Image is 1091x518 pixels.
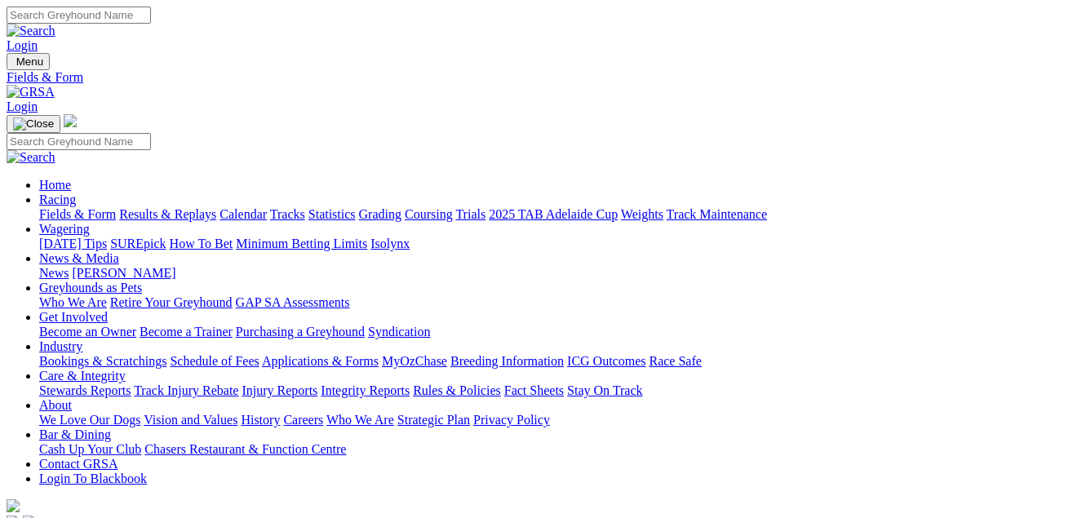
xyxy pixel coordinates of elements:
a: Calendar [220,207,267,221]
a: Schedule of Fees [170,354,259,368]
a: Track Injury Rebate [134,383,238,397]
a: Login [7,100,38,113]
a: Privacy Policy [473,413,550,427]
button: Toggle navigation [7,53,50,70]
a: [PERSON_NAME] [72,266,175,280]
a: Cash Up Your Club [39,442,141,456]
div: About [39,413,1084,427]
img: Search [7,24,55,38]
div: Get Involved [39,325,1084,339]
img: Close [13,117,54,131]
a: Strategic Plan [397,413,470,427]
a: Vision and Values [144,413,237,427]
a: Home [39,178,71,192]
a: History [241,413,280,427]
a: Applications & Forms [262,354,379,368]
div: Bar & Dining [39,442,1084,457]
img: Search [7,150,55,165]
a: Racing [39,193,76,206]
a: Fields & Form [39,207,116,221]
a: Contact GRSA [39,457,118,471]
a: Trials [455,207,486,221]
span: Menu [16,55,43,68]
a: Tracks [270,207,305,221]
a: Purchasing a Greyhound [236,325,365,339]
div: Wagering [39,237,1084,251]
a: Injury Reports [242,383,317,397]
input: Search [7,133,151,150]
a: Coursing [405,207,453,221]
a: Race Safe [649,354,701,368]
a: Bookings & Scratchings [39,354,166,368]
a: Chasers Restaurant & Function Centre [144,442,346,456]
a: GAP SA Assessments [236,295,350,309]
div: News & Media [39,266,1084,281]
a: Wagering [39,222,90,236]
a: Become an Owner [39,325,136,339]
a: Greyhounds as Pets [39,281,142,294]
a: Who We Are [39,295,107,309]
a: About [39,398,72,412]
a: Rules & Policies [413,383,501,397]
a: We Love Our Dogs [39,413,140,427]
a: Fact Sheets [504,383,564,397]
a: Fields & Form [7,70,1084,85]
input: Search [7,7,151,24]
a: [DATE] Tips [39,237,107,250]
a: Breeding Information [450,354,564,368]
a: Who We Are [326,413,394,427]
a: News [39,266,69,280]
a: 2025 TAB Adelaide Cup [489,207,618,221]
a: Retire Your Greyhound [110,295,233,309]
a: Integrity Reports [321,383,410,397]
a: Industry [39,339,82,353]
img: GRSA [7,85,55,100]
a: Isolynx [370,237,410,250]
a: Results & Replays [119,207,216,221]
a: ICG Outcomes [567,354,645,368]
a: News & Media [39,251,119,265]
a: How To Bet [170,237,233,250]
a: Care & Integrity [39,369,126,383]
a: Get Involved [39,310,108,324]
a: Bar & Dining [39,427,111,441]
a: Careers [283,413,323,427]
a: Track Maintenance [667,207,767,221]
a: Syndication [368,325,430,339]
button: Toggle navigation [7,115,60,133]
div: Industry [39,354,1084,369]
a: Login [7,38,38,52]
a: Statistics [308,207,356,221]
img: logo-grsa-white.png [7,499,20,512]
a: Stay On Track [567,383,642,397]
a: Weights [621,207,663,221]
a: Stewards Reports [39,383,131,397]
div: Care & Integrity [39,383,1084,398]
a: Grading [359,207,401,221]
div: Greyhounds as Pets [39,295,1084,310]
a: SUREpick [110,237,166,250]
a: Become a Trainer [140,325,233,339]
a: MyOzChase [382,354,447,368]
img: logo-grsa-white.png [64,114,77,127]
a: Login To Blackbook [39,472,147,485]
a: Minimum Betting Limits [236,237,367,250]
div: Racing [39,207,1084,222]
